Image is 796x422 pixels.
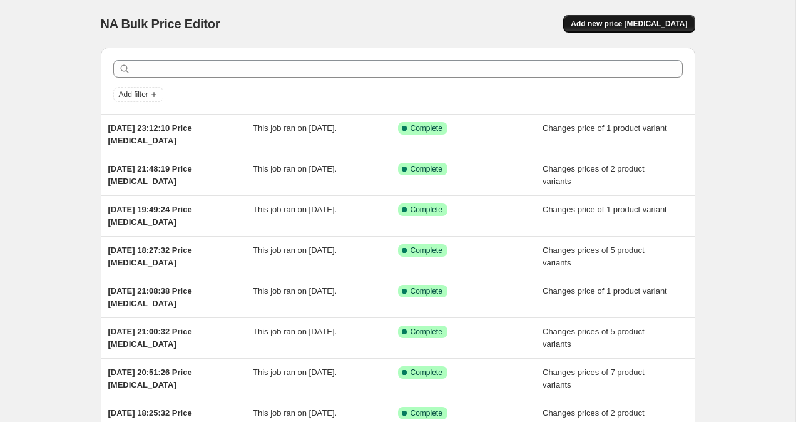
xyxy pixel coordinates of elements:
[253,123,337,133] span: This job ran on [DATE].
[543,368,645,389] span: Changes prices of 7 product variants
[563,15,695,33] button: Add new price [MEDICAL_DATA]
[108,327,192,349] span: [DATE] 21:00:32 Price [MEDICAL_DATA]
[543,327,645,349] span: Changes prices of 5 product variants
[411,205,442,215] span: Complete
[253,408,337,418] span: This job ran on [DATE].
[253,286,337,296] span: This job ran on [DATE].
[543,164,645,186] span: Changes prices of 2 product variants
[108,123,192,145] span: [DATE] 23:12:10 Price [MEDICAL_DATA]
[253,205,337,214] span: This job ran on [DATE].
[119,90,148,100] span: Add filter
[543,123,667,133] span: Changes price of 1 product variant
[411,286,442,296] span: Complete
[543,286,667,296] span: Changes price of 1 product variant
[113,87,163,102] button: Add filter
[253,164,337,173] span: This job ran on [DATE].
[411,164,442,174] span: Complete
[411,327,442,337] span: Complete
[108,286,192,308] span: [DATE] 21:08:38 Price [MEDICAL_DATA]
[411,245,442,255] span: Complete
[253,327,337,336] span: This job ran on [DATE].
[411,408,442,418] span: Complete
[411,123,442,133] span: Complete
[543,205,667,214] span: Changes price of 1 product variant
[108,368,192,389] span: [DATE] 20:51:26 Price [MEDICAL_DATA]
[108,205,192,227] span: [DATE] 19:49:24 Price [MEDICAL_DATA]
[253,368,337,377] span: This job ran on [DATE].
[108,245,192,267] span: [DATE] 18:27:32 Price [MEDICAL_DATA]
[411,368,442,378] span: Complete
[571,19,687,29] span: Add new price [MEDICAL_DATA]
[543,245,645,267] span: Changes prices of 5 product variants
[101,17,220,31] span: NA Bulk Price Editor
[253,245,337,255] span: This job ran on [DATE].
[108,164,192,186] span: [DATE] 21:48:19 Price [MEDICAL_DATA]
